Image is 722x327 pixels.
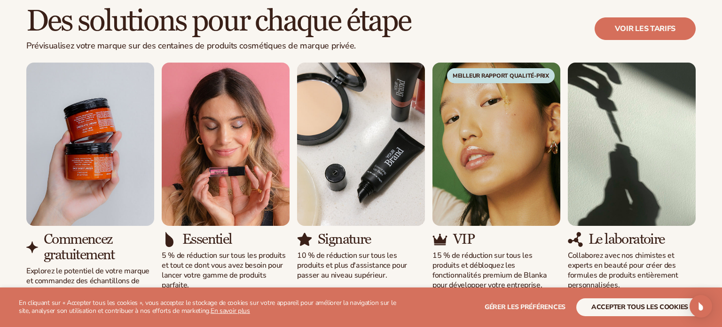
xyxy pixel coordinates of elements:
[615,24,675,34] font: Voir les tarifs
[211,306,250,315] a: En savoir plus
[591,303,688,311] font: accepter tous les cookies
[297,63,425,280] div: 3 / 5
[595,17,696,40] a: Voir les tarifs
[576,298,703,316] button: accepter tous les cookies
[589,231,665,248] font: Le laboratoire
[26,40,356,51] font: Prévisualisez votre marque sur des centaines de produits cosmétiques de marque privée.
[44,231,115,263] font: Commencez gratuitement
[182,231,232,248] font: Essentiel
[568,250,678,290] font: Collaborez avec nos chimistes et experts en beauté pour créer des formules de produits entièremen...
[432,63,560,290] div: 4 / 5
[162,63,290,290] div: 2 / 5
[26,239,38,255] img: Image Shopify 8
[485,298,565,316] button: Gérer les préférences
[162,250,286,290] font: 5 % de réduction sur tous les produits et tout ce dont vous avez besoin pour lancer votre gamme d...
[26,3,411,40] font: Des solutions pour chaque étape
[432,63,560,226] img: Image Shopify 13
[318,231,371,248] font: Signature
[162,63,290,226] img: Image Shopify 9
[162,232,177,247] img: Image Shopify 10
[568,232,583,247] img: Image Shopify 16
[297,232,312,247] img: Image Shopify 12
[26,63,154,296] div: 1 / 5
[297,63,425,226] img: Image Shopify 11
[568,63,696,290] div: 5 / 5
[19,298,396,315] font: En cliquant sur « Accepter tous les cookies », vous acceptez le stockage de cookies sur votre app...
[26,266,149,296] font: Explorez le potentiel de votre marque et commandez des échantillons de marque sans aucun engagement.
[453,72,549,80] font: Meilleur rapport qualité-prix
[485,303,565,311] font: Gérer les préférences
[453,231,474,248] font: VIP
[568,63,696,226] img: Image Shopify 15
[432,232,447,247] img: Image Shopify 14
[297,250,407,280] font: 10 % de réduction sur tous les produits et plus d'assistance pour passer au niveau supérieur.
[432,250,547,290] font: 15 % de réduction sur tous les produits et débloquez les fonctionnalités premium de Blanka pour d...
[26,63,154,226] img: Image Shopify 7
[690,295,712,318] div: Ouvrir Intercom Messenger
